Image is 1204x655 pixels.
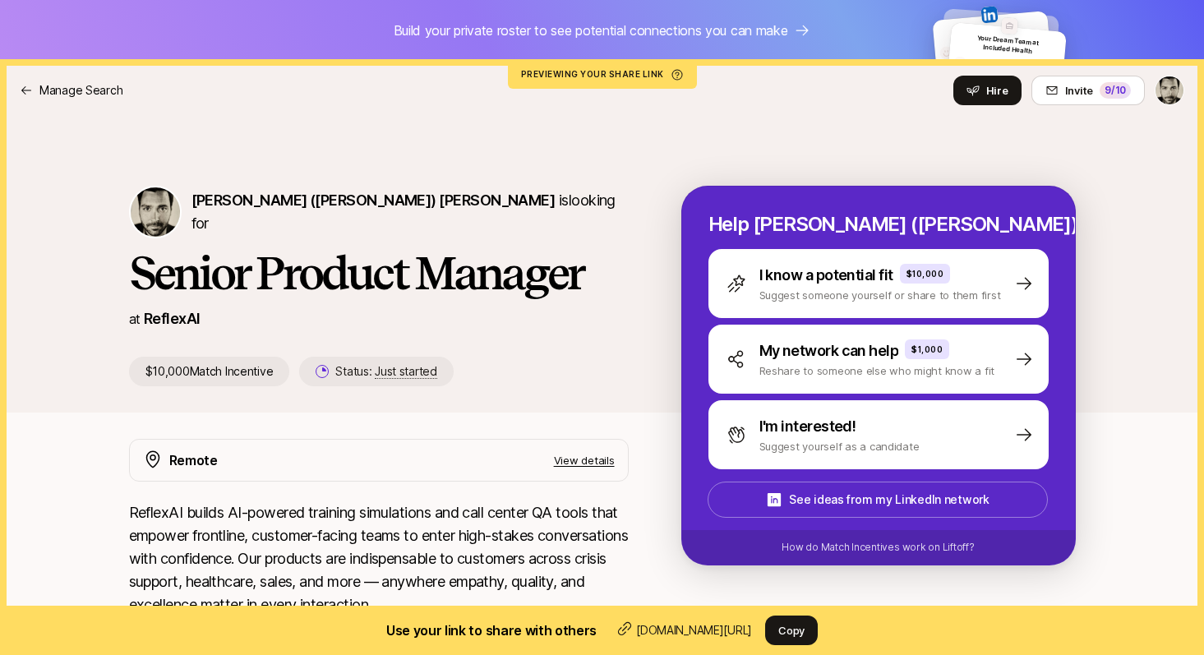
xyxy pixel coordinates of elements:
img: default-avatar.svg [953,56,967,71]
img: 18c8174f_4f4d_4604_a3b4_7ee75811adeb.jpg [980,6,998,23]
p: $1,000 [911,343,943,356]
p: See ideas from my LinkedIn network [789,490,989,510]
p: View details [554,452,615,468]
img: default-avatar.svg [939,45,954,60]
img: Jonathan (Jasper) Sherman-Presser [131,187,180,237]
span: [PERSON_NAME] ([PERSON_NAME]) [PERSON_NAME] [191,191,556,209]
p: Remote [169,450,218,471]
h2: Use your link to share with others [386,620,597,641]
h1: Senior Product Manager [129,248,629,298]
span: Your Dream Team at Included Health [977,34,1039,55]
p: Suggest yourself as a candidate [759,438,920,454]
span: Just started [375,364,437,379]
p: at [129,308,141,330]
p: $10,000 Match Incentive [129,357,290,386]
div: 9 /10 [1100,82,1131,99]
span: Invite [1065,82,1093,99]
p: I'm interested! [759,415,856,438]
a: ReflexAI [144,310,201,327]
button: See ideas from my LinkedIn network [708,482,1048,518]
p: Manage Search [39,81,122,100]
img: Jonathan (Jasper) Sherman-Presser [1156,76,1183,104]
p: Build your private roster to see potential connections you can make [394,20,788,41]
p: Suggest someone yourself or share to them first [759,287,1001,303]
span: Hire [986,82,1008,99]
img: empty-company-logo.svg [1001,17,1018,35]
p: How do Match Incentives work on Liftoff? [782,540,974,555]
button: Hire [953,76,1022,105]
button: Invite9/10 [1031,76,1145,105]
p: I know a potential fit [759,264,893,287]
p: $10,000 [906,267,944,280]
p: is looking for [191,189,629,235]
p: Help [PERSON_NAME] ([PERSON_NAME]) hire [708,213,1049,236]
p: [DOMAIN_NAME][URL] [636,620,752,640]
p: My network can help [759,339,899,362]
button: Copy [765,616,818,645]
p: ReflexAI builds AI-powered training simulations and call center QA tools that empower frontline, ... [129,501,629,616]
p: Status: [335,362,436,381]
button: Jonathan (Jasper) Sherman-Presser [1155,76,1184,105]
p: Reshare to someone else who might know a fit [759,362,995,379]
p: Previewing your share link [521,69,684,79]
